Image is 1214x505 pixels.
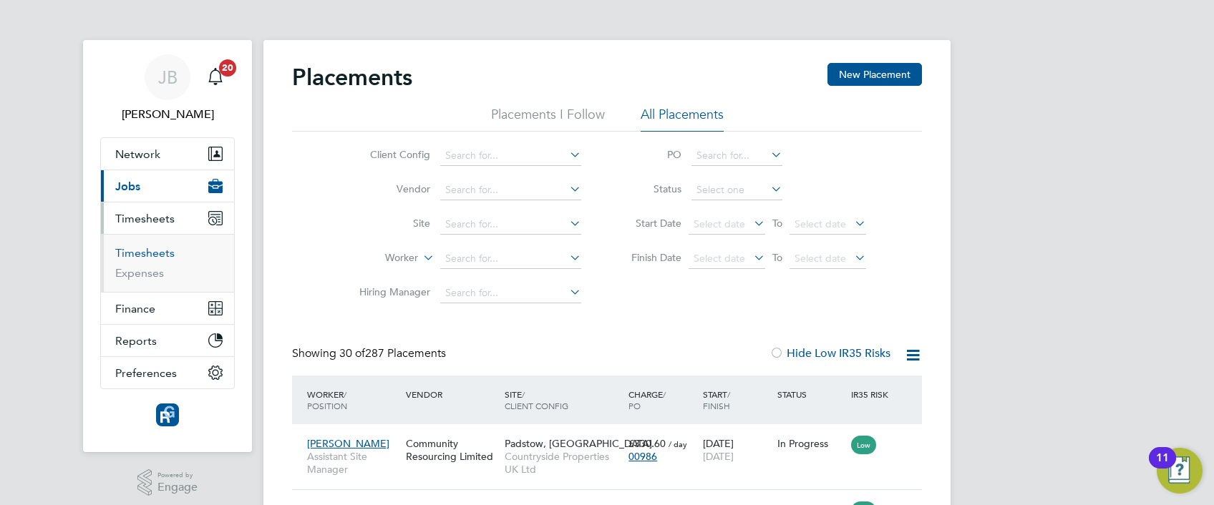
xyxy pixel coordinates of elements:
[694,217,745,230] span: Select date
[115,147,160,161] span: Network
[101,234,234,292] div: Timesheets
[440,146,581,166] input: Search for...
[1157,448,1203,494] button: Open Resource Center, 11 new notifications
[157,469,198,481] span: Powered by
[774,381,848,407] div: Status
[628,450,657,463] span: 00986
[101,138,234,170] button: Network
[100,54,235,123] a: JB[PERSON_NAME]
[219,59,236,77] span: 20
[691,180,782,200] input: Select one
[115,302,155,315] span: Finance
[307,437,389,450] span: [PERSON_NAME]
[848,381,897,407] div: IR35 Risk
[100,403,235,426] a: Go to home page
[100,106,235,123] span: Joe Belsten
[348,148,430,161] label: Client Config
[101,170,234,202] button: Jobs
[617,182,681,195] label: Status
[440,180,581,200] input: Search for...
[348,285,430,298] label: Hiring Manager
[628,437,666,450] span: £330.60
[303,381,402,418] div: Worker
[505,388,568,411] span: / Client Config
[101,325,234,356] button: Reports
[101,202,234,234] button: Timesheets
[669,438,687,449] span: / day
[101,293,234,324] button: Finance
[795,252,846,265] span: Select date
[505,437,652,450] span: Padstow, [GEOGRAPHIC_DATA]
[795,217,846,230] span: Select date
[115,246,175,260] a: Timesheets
[851,436,876,454] span: Low
[699,381,774,418] div: Start
[617,217,681,230] label: Start Date
[703,388,730,411] span: / Finish
[768,214,787,232] span: To
[292,346,449,361] div: Showing
[641,106,724,132] li: All Placements
[505,450,621,476] span: Countryside Properties UK Ltd
[158,68,178,87] span: JB
[115,334,157,348] span: Reports
[628,388,666,411] span: / PO
[115,266,164,280] a: Expenses
[699,430,774,470] div: [DATE]
[768,248,787,267] span: To
[101,357,234,388] button: Preferences
[617,148,681,161] label: PO
[703,450,734,463] span: [DATE]
[201,54,230,100] a: 20
[137,469,198,496] a: Powered byEngage
[348,182,430,195] label: Vendor
[307,388,347,411] span: / Position
[440,283,581,303] input: Search for...
[336,251,418,265] label: Worker
[491,106,605,132] li: Placements I Follow
[402,430,501,470] div: Community Resourcing Limited
[1156,458,1169,476] div: 11
[303,429,922,441] a: [PERSON_NAME]Assistant Site ManagerCommunity Resourcing LimitedPadstow, [GEOGRAPHIC_DATA]Countrys...
[339,346,365,361] span: 30 of
[348,217,430,230] label: Site
[777,437,845,450] div: In Progress
[156,403,179,426] img: resourcinggroup-logo-retina.png
[115,366,177,380] span: Preferences
[440,215,581,235] input: Search for...
[440,249,581,269] input: Search for...
[157,481,198,494] span: Engage
[827,63,922,86] button: New Placement
[769,346,890,361] label: Hide Low IR35 Risks
[402,381,501,407] div: Vendor
[83,40,252,452] nav: Main navigation
[625,381,699,418] div: Charge
[617,251,681,264] label: Finish Date
[115,180,140,193] span: Jobs
[339,346,446,361] span: 287 Placements
[115,212,175,225] span: Timesheets
[292,63,412,92] h2: Placements
[501,381,625,418] div: Site
[307,450,399,476] span: Assistant Site Manager
[694,252,745,265] span: Select date
[691,146,782,166] input: Search for...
